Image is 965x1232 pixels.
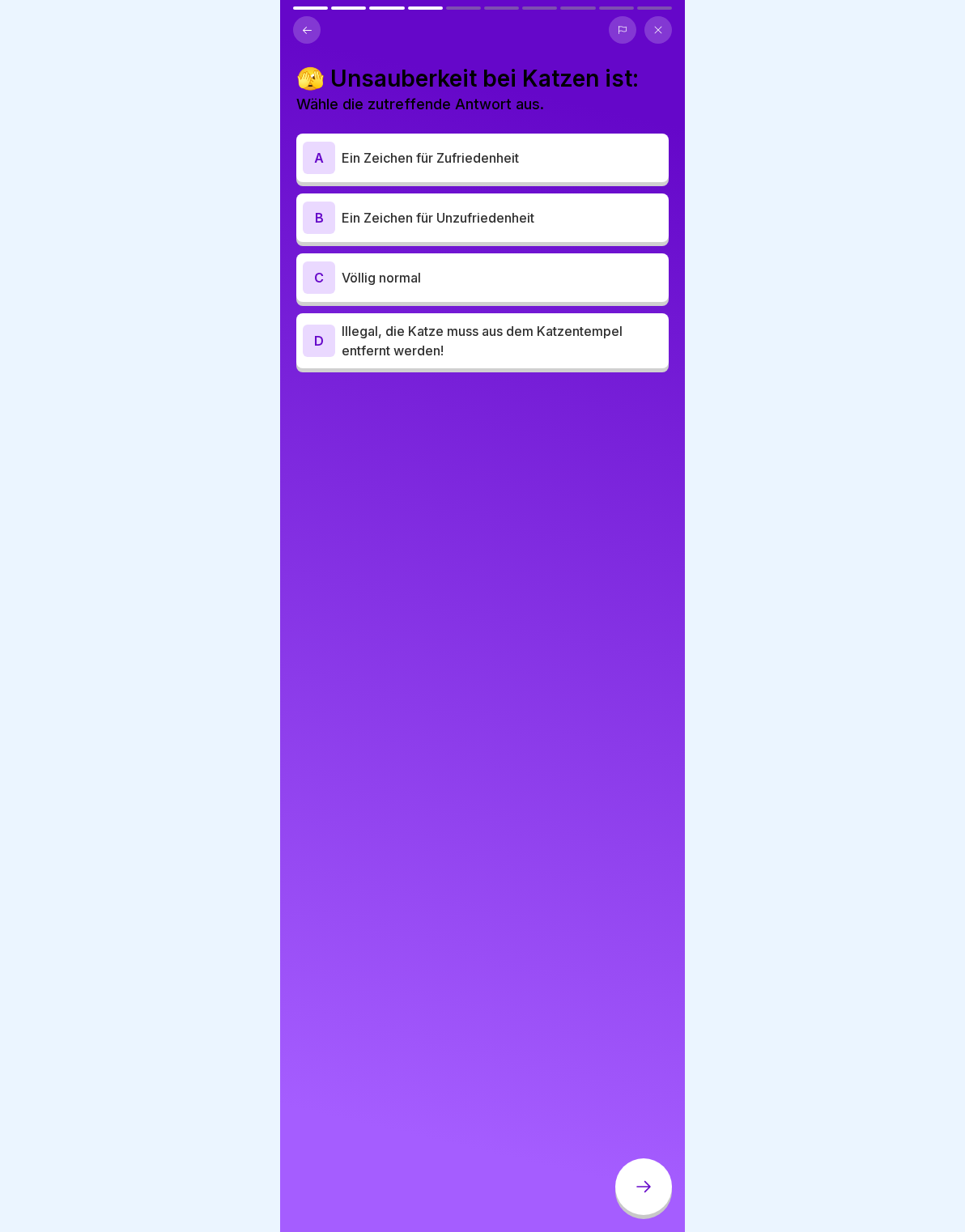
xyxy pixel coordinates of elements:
p: Wähle die zutreffende Antwort aus. [296,96,669,113]
p: Ein Zeichen für Unzufriedenheit [342,208,662,227]
h4: 🫣 Unsauberkeit bei Katzen ist: [296,65,669,92]
div: A [303,142,335,174]
div: B [303,202,335,234]
div: C [303,261,335,294]
p: Ein Zeichen für Zufriedenheit [342,148,662,168]
div: D [303,325,335,357]
p: Völlig normal [342,268,662,287]
p: Illegal, die Katze muss aus dem Katzentempel entfernt werden! [342,321,662,360]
